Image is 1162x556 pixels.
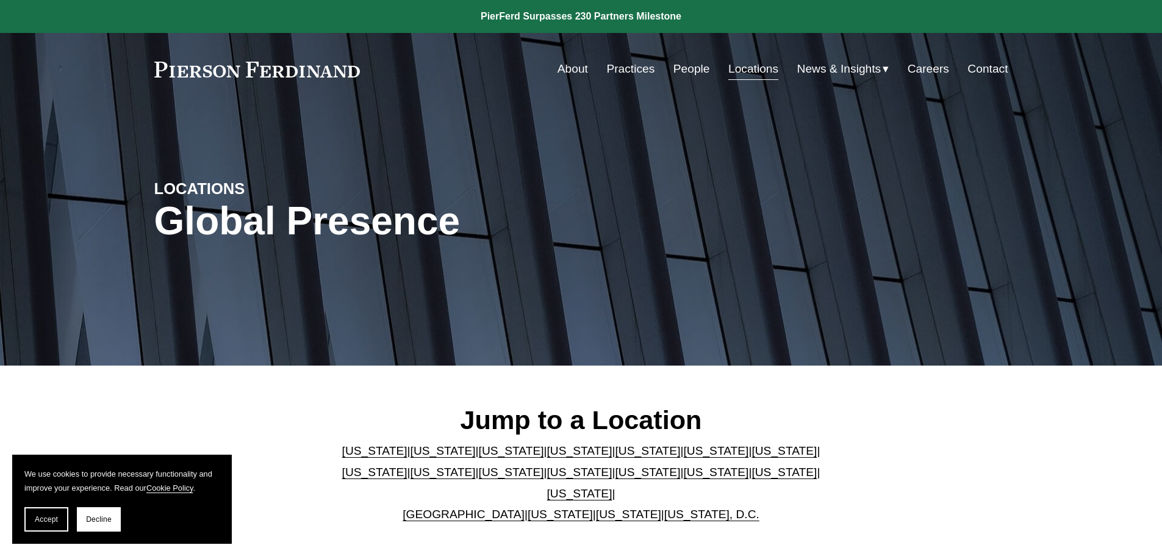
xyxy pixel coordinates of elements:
[683,466,748,478] a: [US_STATE]
[403,508,525,521] a: [GEOGRAPHIC_DATA]
[664,508,759,521] a: [US_STATE], D.C.
[86,515,112,524] span: Decline
[547,466,612,478] a: [US_STATE]
[547,444,612,457] a: [US_STATE]
[547,487,612,500] a: [US_STATE]
[342,466,407,478] a: [US_STATE]
[606,57,655,81] a: Practices
[751,444,817,457] a: [US_STATE]
[751,466,817,478] a: [US_STATE]
[596,508,661,521] a: [US_STATE]
[146,483,193,493] a: Cookie Policy
[479,466,544,478] a: [US_STATE]
[24,467,220,495] p: We use cookies to provide necessary functionality and improve your experience. Read our .
[154,179,368,198] h4: LOCATIONS
[615,444,680,457] a: [US_STATE]
[683,444,748,457] a: [US_STATE]
[154,199,723,244] h1: Global Presence
[528,508,593,521] a: [US_STATE]
[673,57,710,81] a: People
[967,57,1008,81] a: Contact
[797,57,889,81] a: folder dropdown
[77,507,121,532] button: Decline
[411,444,476,457] a: [US_STATE]
[797,59,881,80] span: News & Insights
[12,455,232,544] section: Cookie banner
[615,466,680,478] a: [US_STATE]
[558,57,588,81] a: About
[411,466,476,478] a: [US_STATE]
[332,441,830,525] p: | | | | | | | | | | | | | | | | | |
[24,507,68,532] button: Accept
[342,444,407,457] a: [US_STATE]
[332,404,830,436] h2: Jump to a Location
[479,444,544,457] a: [US_STATE]
[728,57,778,81] a: Locations
[35,515,58,524] span: Accept
[908,57,949,81] a: Careers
